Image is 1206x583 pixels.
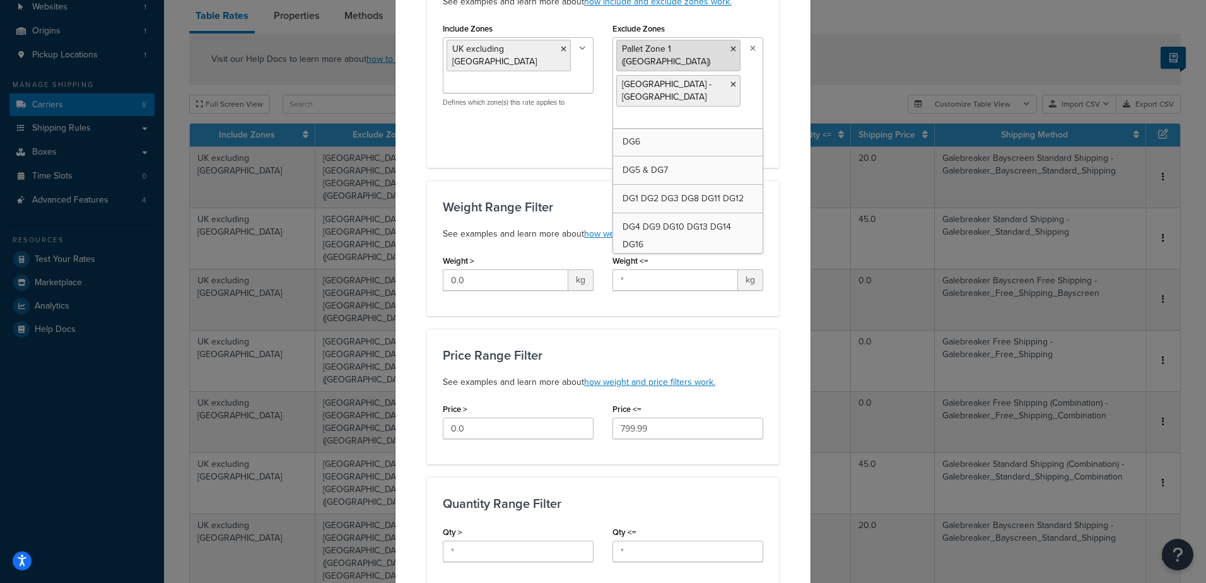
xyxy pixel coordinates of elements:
span: kg [738,269,763,291]
span: UK excluding [GEOGRAPHIC_DATA] [452,42,537,68]
a: DG4 DG9 DG10 DG13 DG14 DG16 [613,213,763,259]
h3: Quantity Range Filter [443,497,763,510]
span: DG6 [623,135,640,148]
a: DG1 DG2 DG3 DG8 DG11 DG12 [613,185,763,213]
span: kg [568,269,594,291]
label: Price <= [612,404,641,414]
label: Price > [443,404,467,414]
span: DG1 DG2 DG3 DG8 DG11 DG12 [623,192,744,205]
label: Qty > [443,527,462,537]
p: See examples and learn more about [443,375,763,390]
span: DG5 & DG7 [623,163,668,177]
label: Weight > [443,256,474,266]
h3: Price Range Filter [443,348,763,362]
p: See examples and learn more about [443,227,763,242]
label: Include Zones [443,24,493,33]
label: Qty <= [612,527,636,537]
a: DG6 [613,128,763,156]
span: Pallet Zone 1 ([GEOGRAPHIC_DATA]) [622,42,710,68]
label: Exclude Zones [612,24,665,33]
a: DG5 & DG7 [613,156,763,184]
p: Defines which zone(s) this rate applies to [443,98,594,107]
a: how weight and price filters work. [584,375,715,389]
label: Weight <= [612,256,648,266]
span: DG4 DG9 DG10 DG13 DG14 DG16 [623,220,731,251]
a: how weight and price filters work. [584,227,715,240]
span: [GEOGRAPHIC_DATA] - [GEOGRAPHIC_DATA] [622,78,711,103]
h3: Weight Range Filter [443,200,763,214]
